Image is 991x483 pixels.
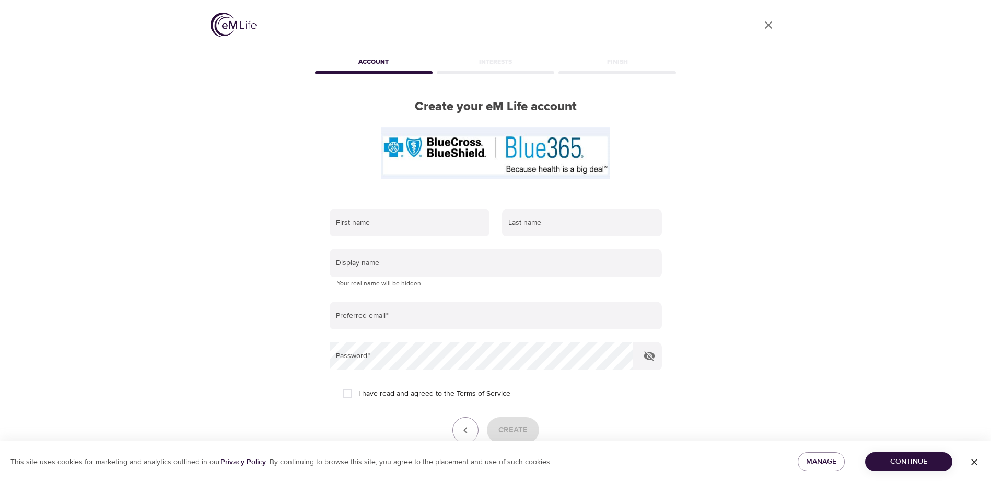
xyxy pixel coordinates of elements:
span: Manage [806,455,836,468]
span: Continue [873,455,944,468]
button: Manage [798,452,845,471]
img: logo [211,13,257,37]
a: Privacy Policy [220,457,266,467]
a: Terms of Service [457,388,510,399]
h2: Create your eM Life account [313,99,679,114]
a: close [756,13,781,38]
span: I have read and agreed to the [358,388,510,399]
button: Continue [865,452,952,471]
p: Your real name will be hidden. [337,279,655,289]
img: Blue365%20logo.JPG [381,127,610,179]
